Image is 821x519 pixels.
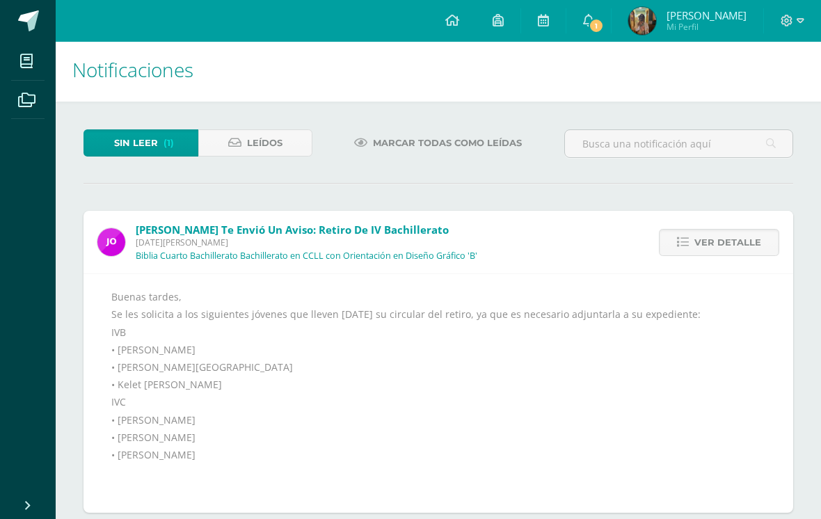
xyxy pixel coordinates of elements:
span: Leídos [247,130,282,156]
a: Sin leer(1) [83,129,198,157]
p: Biblia Cuarto Bachillerato Bachillerato en CCLL con Orientación en Diseño Gráfico 'B' [136,250,477,262]
span: Ver detalle [694,230,761,255]
span: [DATE][PERSON_NAME] [136,237,477,248]
img: f1fa2f27fd1c328a2a43e8cbfda09add.png [628,7,656,35]
div: Buenas tardes, Se les solicita a los siguientes jóvenes que lleven [DATE] su circular del retiro,... [111,288,765,498]
span: 1 [589,18,604,33]
span: Notificaciones [72,56,193,83]
span: Sin leer [114,130,158,156]
span: [PERSON_NAME] te envió un aviso: Retiro de IV Bachillerato [136,223,449,237]
input: Busca una notificación aquí [565,130,792,157]
span: Mi Perfil [667,21,747,33]
a: Leídos [198,129,313,157]
span: Marcar todas como leídas [373,130,522,156]
span: (1) [164,130,174,156]
a: Marcar todas como leídas [337,129,539,157]
span: [PERSON_NAME] [667,8,747,22]
img: 6614adf7432e56e5c9e182f11abb21f1.png [97,228,125,256]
